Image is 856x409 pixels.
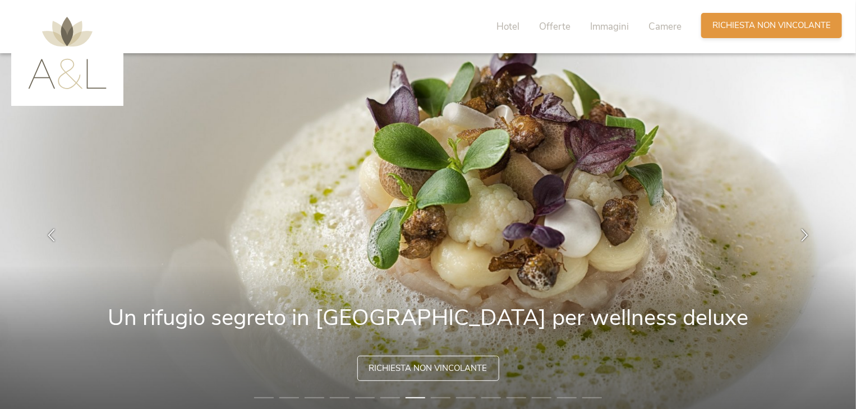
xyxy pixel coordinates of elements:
[496,20,519,33] span: Hotel
[712,20,831,31] span: Richiesta non vincolante
[648,20,682,33] span: Camere
[590,20,629,33] span: Immagini
[28,17,107,89] img: AMONTI & LUNARIS Wellnessresort
[369,362,487,374] span: Richiesta non vincolante
[539,20,570,33] span: Offerte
